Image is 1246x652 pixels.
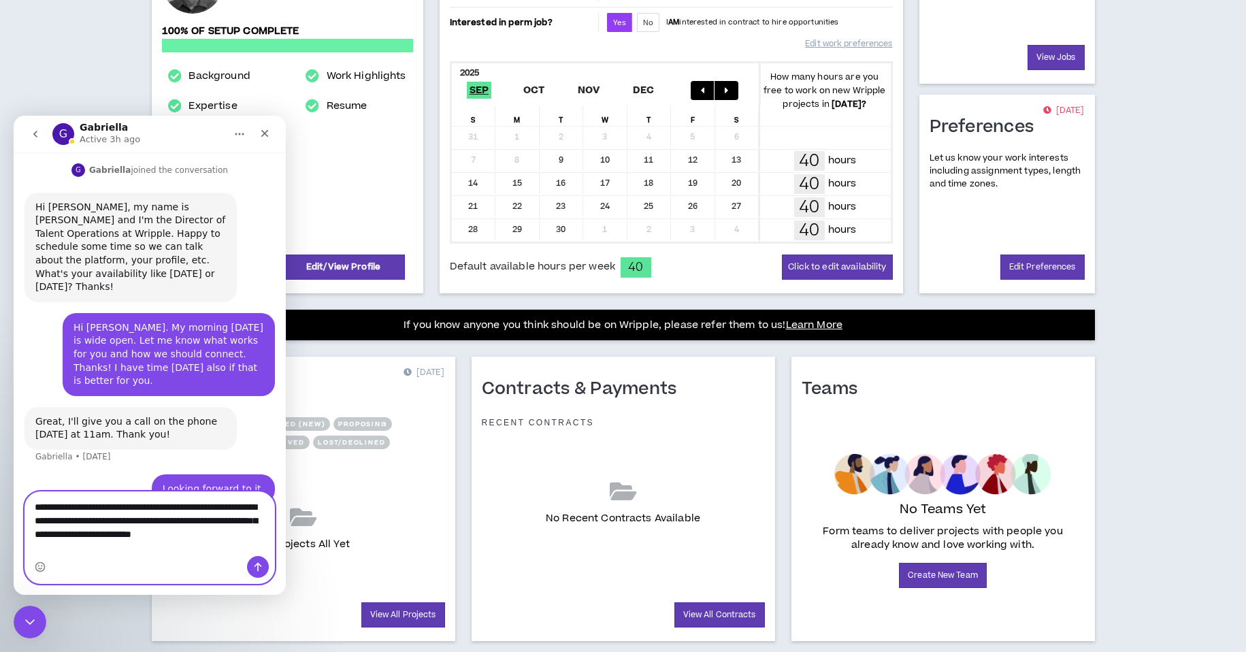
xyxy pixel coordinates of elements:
p: No Teams Yet [900,500,987,519]
a: Learn More [786,318,842,332]
span: Nov [575,82,603,99]
a: Edit/View Profile [282,255,405,280]
span: Sep [467,82,492,99]
a: View All Projects [361,602,445,627]
a: Resume [327,98,367,114]
strong: AM [668,17,679,27]
div: Great, I'll give you a call on the phone [DATE] at 11am. Thank you! [22,299,212,326]
div: S [452,105,496,126]
img: empty [834,454,1051,495]
a: View All Contracts [674,602,765,627]
span: Oct [521,82,548,99]
div: Hi [PERSON_NAME]. My morning [DATE] is wide open. Let me know what works for you and how we shoul... [49,197,261,280]
div: Gabriella • [DATE] [22,337,97,345]
p: Let us know your work interests including assignment types, length and time zones. [930,152,1085,191]
div: M [495,105,540,126]
button: Invited (new) [257,417,330,431]
b: [DATE] ? [832,98,866,110]
button: Send a message… [233,440,255,462]
div: T [627,105,672,126]
h1: Contracts & Payments [482,378,687,400]
p: Recent Contracts [482,417,595,428]
a: Work Highlights [327,68,406,84]
b: 2025 [460,67,480,79]
p: hours [828,176,857,191]
div: T [540,105,584,126]
button: Lost/Declined [313,436,390,449]
p: 100% of setup complete [162,24,413,39]
p: [DATE] [1043,104,1084,118]
p: No Projects All Yet [257,537,350,552]
div: Looking forward to it. [138,359,261,389]
h1: Teams [802,378,868,400]
a: Expertise [188,98,237,114]
p: Interested in perm job? [450,13,596,32]
p: hours [828,153,857,168]
a: View Jobs [1028,45,1085,70]
div: Great, I'll give you a call on the phone [DATE] at 11am. Thank you!Gabriella • [DATE] [11,291,223,334]
div: S [715,105,759,126]
p: hours [828,199,857,214]
div: Daniel says… [11,359,261,405]
button: Proposing [333,417,391,431]
span: No [643,18,653,28]
span: Yes [613,18,625,28]
p: [DATE] [404,366,444,380]
a: Create New Team [899,563,987,588]
p: How many hours are you free to work on new Wripple projects in [759,70,891,111]
iframe: Intercom live chat [14,606,46,638]
iframe: Intercom live chat [14,116,286,595]
span: Dec [630,82,657,99]
p: No Recent Contracts Available [546,511,700,526]
div: F [671,105,715,126]
a: Edit Preferences [1000,255,1085,280]
p: I interested in contract to hire opportunities [666,17,839,28]
div: W [583,105,627,126]
p: If you know anyone you think should be on Wripple, please refer them to us! [404,317,842,333]
div: Looking forward to it. [149,367,250,380]
a: Edit work preferences [805,32,892,56]
p: hours [828,223,857,238]
button: Emoji picker [21,446,32,457]
p: Form teams to deliver projects with people you already know and love working with. [807,525,1079,552]
div: Hi [PERSON_NAME]. My morning [DATE] is wide open. Let me know what works for you and how we shoul... [60,206,250,272]
div: Gabriella says… [11,291,261,359]
a: Background [188,68,250,84]
h1: Preferences [930,116,1045,138]
span: Default available hours per week [450,259,615,274]
button: Click to edit availability [782,255,892,280]
textarea: Message… [12,376,261,427]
